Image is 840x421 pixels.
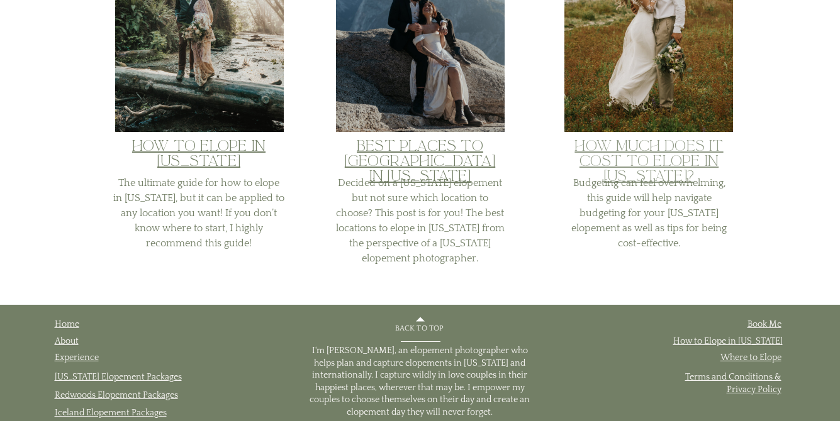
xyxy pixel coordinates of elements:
[132,137,266,170] a: How to Elope in [US_STATE]
[55,372,182,382] a: [US_STATE] Elopement Packages
[55,336,79,346] a: About
[748,319,781,329] a: Book Me
[55,390,178,400] a: Redwoods Elopement Packages
[566,175,733,258] p: Budgeting can feel overwhelming, this guide will help navigate budgeting for your [US_STATE] elop...
[336,175,505,273] p: Decided on a [US_STATE] elopement but not sure which location to choose? This post is for you! Th...
[113,175,285,258] p: The ultimate guide for how to elope in [US_STATE], but it can be applied to any location you want...
[574,137,723,185] a: How Much does it Cost to Elope in [US_STATE]?
[345,137,495,185] a: Best Places to [GEOGRAPHIC_DATA] in [US_STATE]
[345,324,494,338] a: back to top
[55,353,99,363] a: Experience
[720,353,781,363] a: Where to Elope
[55,408,167,418] a: Iceland Elopement Packages
[673,336,783,346] a: How to Elope in [US_STATE]
[685,372,781,395] a: Terms and Conditions & Privacy Policy
[303,345,537,421] p: I'm [PERSON_NAME], an elopement photographer who helps plan and capture elopements in [US_STATE] ...
[55,319,79,329] a: Home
